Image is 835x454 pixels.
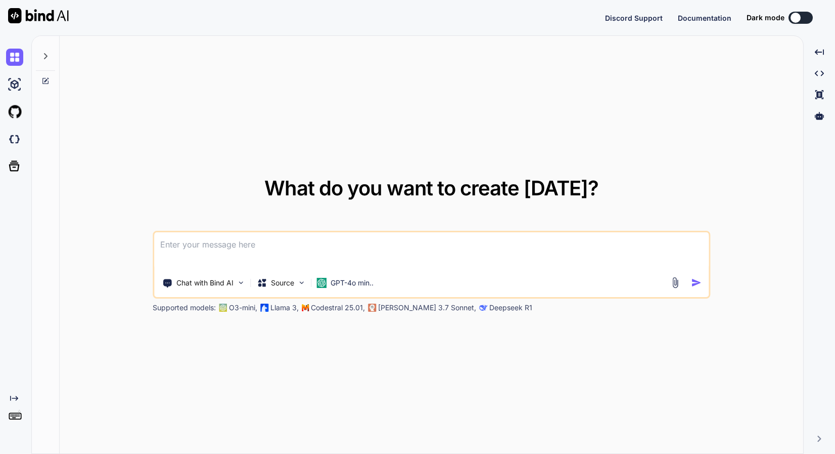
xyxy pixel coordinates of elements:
[479,304,487,312] img: claude
[264,176,598,200] span: What do you want to create [DATE]?
[270,303,299,313] p: Llama 3,
[8,8,69,23] img: Bind AI
[669,277,681,288] img: attachment
[153,303,216,313] p: Supported models:
[237,278,245,287] img: Pick Tools
[378,303,476,313] p: [PERSON_NAME] 3.7 Sonnet,
[747,13,784,23] span: Dark mode
[331,278,374,288] p: GPT-4o min..
[691,277,702,288] img: icon
[489,303,532,313] p: Deepseek R1
[219,304,227,312] img: GPT-4
[6,49,23,66] img: chat
[605,13,663,23] button: Discord Support
[605,14,663,22] span: Discord Support
[6,131,23,148] img: darkCloudIdeIcon
[368,304,376,312] img: claude
[176,278,234,288] p: Chat with Bind AI
[316,278,327,288] img: GPT-4o mini
[6,103,23,120] img: githubLight
[297,278,306,287] img: Pick Models
[229,303,257,313] p: O3-mini,
[260,304,268,312] img: Llama2
[311,303,365,313] p: Codestral 25.01,
[6,76,23,93] img: ai-studio
[271,278,294,288] p: Source
[302,304,309,311] img: Mistral-AI
[678,13,731,23] button: Documentation
[678,14,731,22] span: Documentation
